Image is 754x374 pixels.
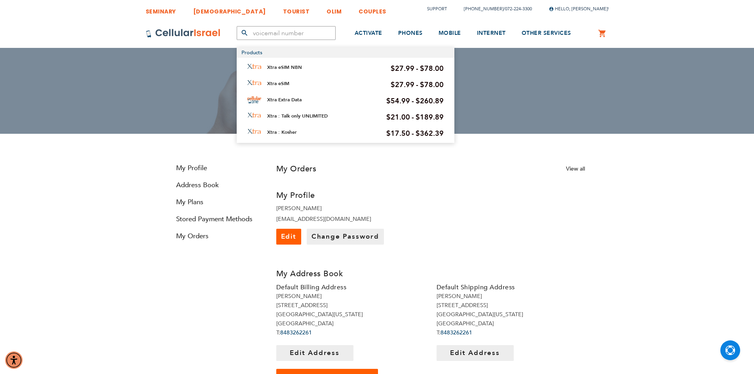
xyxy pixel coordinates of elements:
a: INTERNET [477,19,506,48]
a: PHONES [398,19,423,48]
span: Edit [281,232,296,241]
li: [PERSON_NAME] [276,205,425,212]
span: $78.00 [420,80,444,90]
address: [PERSON_NAME] [STREET_ADDRESS] [GEOGRAPHIC_DATA][US_STATE] [GEOGRAPHIC_DATA] T: [276,292,425,337]
span: $27.99 [391,80,414,90]
a: Address Book [169,180,264,190]
a: View all [566,165,585,173]
li: / [456,3,532,15]
span: PHONES [398,29,423,37]
span: Hello, [PERSON_NAME]! [549,6,609,12]
span: OTHER SERVICES [522,29,571,37]
a: [DEMOGRAPHIC_DATA] [193,2,266,17]
a: Xtra Extra Data [267,97,302,103]
span: $27.99 [391,64,414,74]
span: $78.00 [420,64,444,74]
span: $260.89 [416,96,444,106]
a: Edit Address [276,345,353,361]
h4: Default Shipping Address [437,283,585,292]
span: $362.39 [416,129,444,139]
a: Xtra eSIM [267,80,289,87]
a: Edit Address [437,345,514,361]
img: Xtra : Kosher [247,129,261,134]
address: [PERSON_NAME] [STREET_ADDRESS] [GEOGRAPHIC_DATA][US_STATE] [GEOGRAPHIC_DATA] T: [437,292,585,337]
li: [EMAIL_ADDRESS][DOMAIN_NAME] [276,215,425,223]
a: Edit [276,229,301,245]
a: TOURIST [283,2,310,17]
a: 072-224-3300 [505,6,532,12]
span: $54.99 [386,96,410,106]
h4: Default Billing Address [276,283,425,292]
span: Products [241,49,262,56]
span: Edit Address [450,348,500,357]
a: COUPLES [359,2,386,17]
img: Xtra eSIM NBN [247,64,261,69]
img: Xtra Extra Data [247,96,261,104]
a: 8483262261 [280,329,312,336]
a: [PHONE_NUMBER] [464,6,503,12]
a: Stored Payment Methods [169,215,264,224]
a: MOBILE [439,19,461,48]
span: MOBILE [439,29,461,37]
span: My Address Book [276,268,343,279]
a: Change Password [307,229,384,245]
a: My Orders [169,232,264,241]
a: OTHER SERVICES [522,19,571,48]
span: INTERNET [477,29,506,37]
a: Xtra : Talk only UNLIMITED [267,113,328,119]
a: Xtra eSIM NBN [267,64,302,70]
span: ACTIVATE [355,29,382,37]
input: Search [237,26,336,40]
h3: My Orders [276,163,317,174]
span: $189.89 [416,112,444,122]
a: Support [427,6,447,12]
span: $21.00 [386,112,410,122]
a: ACTIVATE [355,19,382,48]
h3: My Profile [276,190,425,201]
a: OLIM [327,2,342,17]
a: Xtra : Kosher [267,129,297,135]
img: Xtra : Talk only UNLIMITED [247,112,261,118]
a: My Plans [169,197,264,207]
a: SEMINARY [146,2,176,17]
div: Accessibility Menu [5,351,23,369]
span: $17.50 [386,129,410,139]
span: Edit Address [290,348,340,357]
img: Xtra eSIM [247,80,261,85]
a: My Profile [169,163,264,173]
a: 8483262261 [441,329,472,336]
img: Cellular Israel Logo [146,28,221,38]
